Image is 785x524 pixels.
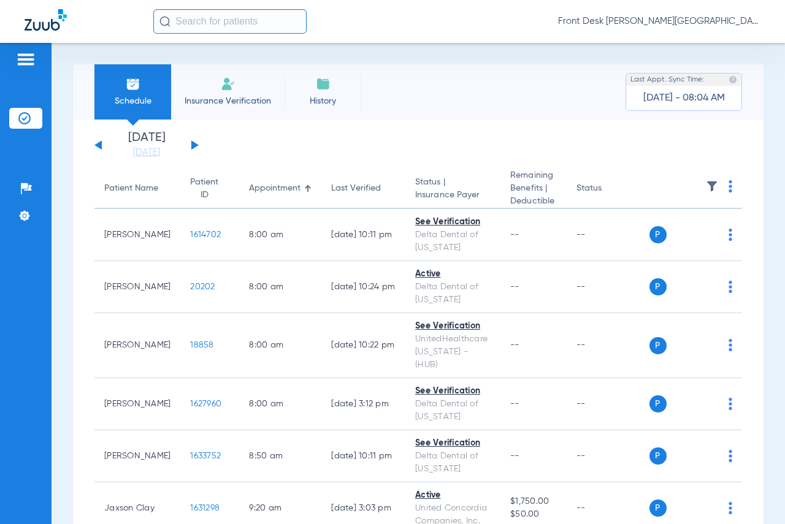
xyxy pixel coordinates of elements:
td: [PERSON_NAME] [94,261,180,313]
span: -- [510,230,519,239]
th: Status | [405,169,500,209]
span: 1633752 [190,452,221,460]
th: Remaining Benefits | [500,169,566,209]
td: -- [567,430,649,482]
div: Delta Dental of [US_STATE] [415,450,491,476]
span: -- [510,341,519,349]
span: P [649,499,667,517]
td: [DATE] 3:12 PM [321,378,405,430]
span: 1627960 [190,400,221,408]
td: 8:00 AM [239,209,321,261]
input: Search for patients [153,9,307,34]
img: group-dot-blue.svg [729,398,732,410]
span: -- [510,452,519,460]
span: Schedule [104,95,162,107]
span: $50.00 [510,508,556,521]
img: group-dot-blue.svg [729,229,732,241]
span: Deductible [510,195,556,208]
div: Active [415,489,491,502]
td: [PERSON_NAME] [94,430,180,482]
div: UnitedHealthcare [US_STATE] - (HUB) [415,333,491,371]
span: 1631298 [190,504,220,512]
img: group-dot-blue.svg [729,281,732,293]
div: Patient Name [104,182,158,195]
div: Appointment [249,182,312,195]
td: [PERSON_NAME] [94,378,180,430]
img: hamburger-icon [16,52,36,67]
img: last sync help info [729,75,737,84]
span: Front Desk [PERSON_NAME][GEOGRAPHIC_DATA] - [PERSON_NAME][GEOGRAPHIC_DATA] | My Community Dental ... [558,15,760,28]
div: Appointment [249,182,301,195]
span: P [649,226,667,243]
img: filter.svg [706,180,718,192]
img: Zuub Logo [25,9,67,31]
td: [DATE] 10:11 PM [321,209,405,261]
div: See Verification [415,385,491,398]
div: Patient ID [190,176,229,202]
span: 1614702 [190,230,221,239]
span: Last Appt. Sync Time: [630,74,704,86]
div: See Verification [415,216,491,229]
td: [DATE] 10:24 PM [321,261,405,313]
td: 8:50 AM [239,430,321,482]
span: P [649,395,667,412]
td: -- [567,209,649,261]
div: Delta Dental of [US_STATE] [415,281,491,306]
td: 8:00 AM [239,313,321,378]
span: P [649,447,667,465]
th: Status [567,169,649,209]
td: -- [567,313,649,378]
img: group-dot-blue.svg [729,339,732,351]
span: History [294,95,352,107]
span: P [649,337,667,354]
div: Patient ID [190,176,218,202]
div: Patient Name [104,182,170,195]
span: -- [510,400,519,408]
div: See Verification [415,437,491,450]
span: $1,750.00 [510,495,556,508]
a: [DATE] [110,146,183,159]
td: [PERSON_NAME] [94,313,180,378]
li: [DATE] [110,132,183,159]
td: 8:00 AM [239,378,321,430]
img: Manual Insurance Verification [221,77,235,91]
td: [PERSON_NAME] [94,209,180,261]
td: 8:00 AM [239,261,321,313]
div: Delta Dental of [US_STATE] [415,229,491,254]
span: Insurance Verification [180,95,275,107]
div: Last Verified [331,182,381,195]
div: Delta Dental of [US_STATE] [415,398,491,423]
span: P [649,278,667,295]
td: -- [567,378,649,430]
img: group-dot-blue.svg [729,450,732,462]
div: See Verification [415,320,491,333]
img: Search Icon [159,16,170,27]
span: 18858 [190,341,213,349]
span: Insurance Payer [415,189,491,202]
td: [DATE] 10:22 PM [321,313,405,378]
img: History [316,77,331,91]
td: -- [567,261,649,313]
td: [DATE] 10:11 PM [321,430,405,482]
span: -- [510,283,519,291]
div: Active [415,268,491,281]
img: group-dot-blue.svg [729,502,732,514]
span: 20202 [190,283,215,291]
div: Last Verified [331,182,396,195]
img: group-dot-blue.svg [729,180,732,192]
img: Schedule [126,77,140,91]
span: [DATE] - 08:04 AM [643,92,725,104]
